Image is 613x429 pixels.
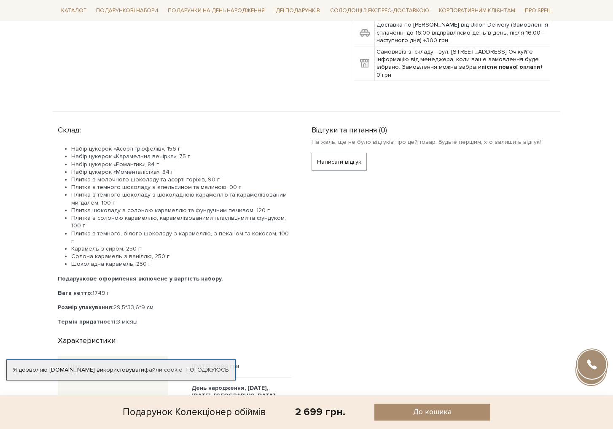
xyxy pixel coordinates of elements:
[58,304,291,311] p: 29,5*33,6*9 см
[481,63,540,70] b: після повної оплати
[71,183,291,191] li: Плитка з темного шоколаду з апельсином та малиною, 90 г
[374,404,490,421] button: До кошика
[71,230,291,245] li: Плитка з темного, білого шоколаду з карамеллю, з пеканом та кокосом, 100 г
[71,145,291,153] li: Набір цукерок «Асорті трюфелів», 156 г
[312,138,555,146] p: На жаль, ще не було відгуків про цей товар. Будьте першим, хто залишить відгук!
[7,366,235,374] div: Я дозволяю [DOMAIN_NAME] використовувати
[413,407,452,417] span: До кошика
[374,19,550,46] td: Доставка по [PERSON_NAME] від Uklon Delivery (Замовлення сплаченні до 16:00 відправляємо день в д...
[71,214,291,229] li: Плитка з солоною карамеллю, карамелізованими пластівцями та фундуком, 100 г
[327,3,433,18] a: Солодощі з експрес-доставкою
[71,176,291,183] li: Плитка з молочного шоколаду та асорті горіхів, 90 г
[317,153,361,170] span: Написати відгук
[71,253,291,260] li: Солона карамель з ваніллю, 250 г
[374,46,550,81] td: Самовивіз зі складу - вул. [STREET_ADDRESS] Очікуйте інформацію від менеджера, коли ваше замовлен...
[58,289,291,297] p: 1749 г
[144,366,183,373] a: файли cookie
[522,4,555,17] span: Про Spell
[53,332,296,345] div: Характеристики
[123,404,266,421] div: Подарунок Колекціонер обіймів
[71,260,291,268] li: Шоколадна карамель, 250 г
[71,161,291,168] li: Набір цукерок «Романтик», 84 г
[58,289,92,297] b: Вага нетто:
[71,153,291,160] li: Набір цукерок «Карамельна вечірка», 75 г
[164,4,268,17] span: Подарунки на День народження
[312,153,367,171] button: Написати відгук
[71,168,291,176] li: Набір цукерок «Моменталістка», 84 г
[71,191,291,206] li: Плитка з темного шоколаду з шоколадною карамеллю та карамелізованим мигдалем, 100 г
[436,3,519,18] a: Корпоративним клієнтам
[58,318,291,326] p: 3 місяці
[186,366,229,374] a: Погоджуюсь
[71,245,291,253] li: Карамель з сиром, 250 г
[93,4,161,17] span: Подарункові набори
[295,405,345,418] div: 2 699 грн.
[58,304,113,311] b: Розмір упакування:
[58,275,223,282] b: Подарункове оформлення включене у вартість набору.
[71,207,291,214] li: Плитка шоколаду з солоною карамеллю та фундучним печивом, 120 г
[58,318,117,325] b: Термін придатності:
[58,122,291,135] div: Склад:
[58,4,90,17] span: Каталог
[312,122,555,135] div: Відгуки та питання (0)
[271,4,323,17] span: Ідеї подарунків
